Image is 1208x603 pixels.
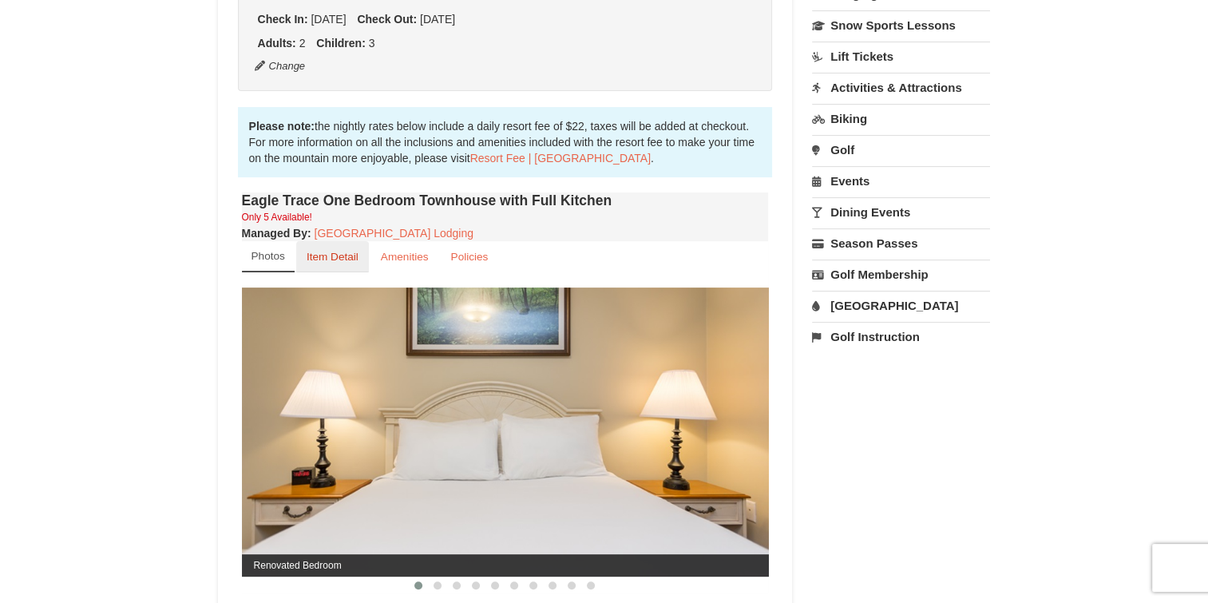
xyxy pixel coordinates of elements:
a: Activities & Attractions [812,73,990,102]
a: Photos [242,241,295,272]
span: Renovated Bedroom [242,554,769,577]
small: Only 5 Available! [242,212,312,223]
button: Change [254,58,307,75]
a: Snow Sports Lessons [812,10,990,40]
a: Events [812,166,990,196]
span: [DATE] [311,13,346,26]
a: Dining Events [812,197,990,227]
img: Renovated Bedroom [242,288,769,576]
strong: Please note: [249,120,315,133]
span: Managed By [242,227,307,240]
span: 3 [369,37,375,50]
a: Season Passes [812,228,990,258]
a: Resort Fee | [GEOGRAPHIC_DATA] [470,152,651,165]
strong: Check In: [258,13,308,26]
a: Policies [440,241,498,272]
a: Biking [812,104,990,133]
a: Item Detail [296,241,369,272]
a: [GEOGRAPHIC_DATA] Lodging [315,227,473,240]
strong: Check Out: [357,13,417,26]
a: Golf Instruction [812,322,990,351]
a: Golf Membership [812,260,990,289]
div: the nightly rates below include a daily resort fee of $22, taxes will be added at checkout. For m... [238,107,773,177]
strong: : [242,227,311,240]
a: Lift Tickets [812,42,990,71]
strong: Adults: [258,37,296,50]
span: [DATE] [420,13,455,26]
small: Item Detail [307,251,358,263]
small: Amenities [381,251,429,263]
small: Photos [252,250,285,262]
h4: Eagle Trace One Bedroom Townhouse with Full Kitchen [242,192,769,208]
a: Golf [812,135,990,165]
span: 2 [299,37,306,50]
small: Policies [450,251,488,263]
a: [GEOGRAPHIC_DATA] [812,291,990,320]
strong: Children: [316,37,365,50]
a: Amenities [370,241,439,272]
